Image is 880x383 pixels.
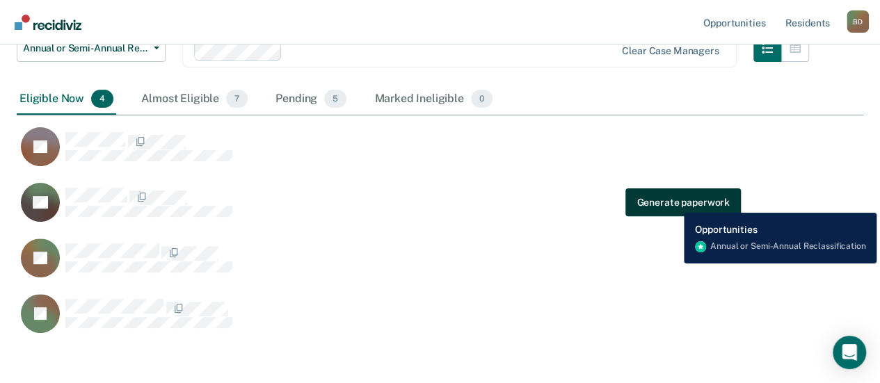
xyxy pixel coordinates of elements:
img: Recidiviz [15,15,81,30]
div: Marked Ineligible0 [371,84,495,115]
a: Navigate to form link [625,188,740,216]
div: Open Intercom Messenger [833,336,866,369]
button: Annual or Semi-Annual Reclassification [17,34,166,62]
button: Generate paperwork [625,188,740,216]
div: Pending5 [273,84,349,115]
div: CaseloadOpportunityCell-69327 [17,238,758,293]
span: 4 [91,90,113,108]
span: 0 [471,90,493,108]
div: Almost Eligible7 [138,84,250,115]
button: Profile dropdown button [847,10,869,33]
div: Clear case managers [622,45,719,57]
div: Eligible Now4 [17,84,116,115]
div: CaseloadOpportunityCell-94852 [17,127,758,182]
span: 5 [324,90,346,108]
span: 7 [226,90,248,108]
div: CaseloadOpportunityCell-62005 [17,182,758,238]
span: Annual or Semi-Annual Reclassification [23,42,148,54]
div: B D [847,10,869,33]
div: CaseloadOpportunityCell-109043 [17,293,758,349]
